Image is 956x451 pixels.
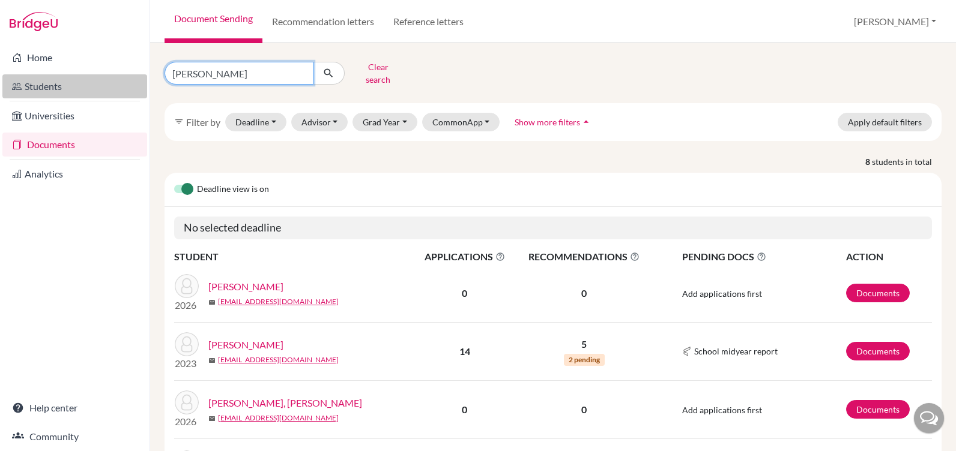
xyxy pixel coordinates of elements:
[2,396,147,420] a: Help center
[682,347,692,356] img: Common App logo
[846,284,910,302] a: Documents
[504,113,602,131] button: Show more filtersarrow_drop_up
[865,155,872,168] strong: 8
[175,390,199,414] img: Faraj Bueso, Valeria
[291,113,348,131] button: Advisor
[846,342,910,360] a: Documents
[2,74,147,98] a: Students
[225,113,286,131] button: Deadline
[459,345,470,357] b: 14
[208,338,283,352] a: [PERSON_NAME]
[2,133,147,157] a: Documents
[218,296,339,307] a: [EMAIL_ADDRESS][DOMAIN_NAME]
[422,113,500,131] button: CommonApp
[682,405,762,415] span: Add applications first
[175,414,199,429] p: 2026
[849,10,942,33] button: [PERSON_NAME]
[515,117,580,127] span: Show more filters
[218,354,339,365] a: [EMAIL_ADDRESS][DOMAIN_NAME]
[2,46,147,70] a: Home
[838,113,932,131] button: Apply default filters
[2,162,147,186] a: Analytics
[10,12,58,31] img: Bridge-U
[872,155,942,168] span: students in total
[165,62,313,85] input: Find student by name...
[208,299,216,306] span: mail
[682,249,845,264] span: PENDING DOCS
[174,217,932,239] h5: No selected deadline
[462,404,467,415] b: 0
[27,8,52,19] span: Help
[208,415,216,422] span: mail
[564,354,605,366] span: 2 pending
[415,249,515,264] span: APPLICATIONS
[516,249,653,264] span: RECOMMENDATIONS
[2,104,147,128] a: Universities
[2,425,147,449] a: Community
[208,357,216,364] span: mail
[846,400,910,419] a: Documents
[175,274,199,298] img: Faraj, Gabriel
[197,182,269,197] span: Deadline view is on
[580,116,592,128] i: arrow_drop_up
[175,332,199,356] img: Faraj, Sebastian
[208,396,362,410] a: [PERSON_NAME], [PERSON_NAME]
[175,356,199,371] p: 2023
[516,337,653,351] p: 5
[175,298,199,312] p: 2026
[694,345,778,357] span: School midyear report
[174,117,184,127] i: filter_list
[345,58,411,89] button: Clear search
[682,288,762,299] span: Add applications first
[186,116,220,128] span: Filter by
[174,249,414,264] th: STUDENT
[352,113,417,131] button: Grad Year
[218,413,339,423] a: [EMAIL_ADDRESS][DOMAIN_NAME]
[516,402,653,417] p: 0
[846,249,932,264] th: ACTION
[462,287,467,299] b: 0
[208,279,283,294] a: [PERSON_NAME]
[516,286,653,300] p: 0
